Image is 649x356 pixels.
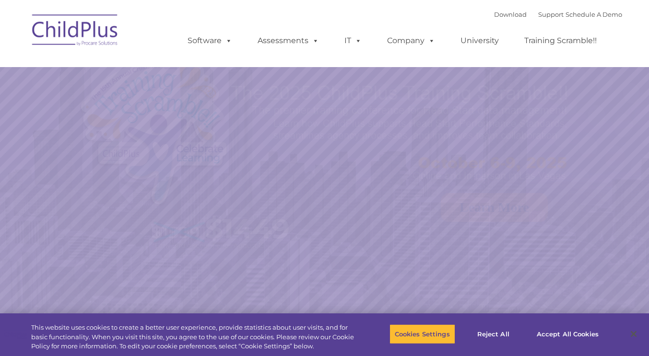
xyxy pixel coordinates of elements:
div: This website uses cookies to create a better user experience, provide statistics about user visit... [31,323,357,351]
a: Assessments [248,31,329,50]
a: University [451,31,508,50]
img: ChildPlus by Procare Solutions [27,8,123,56]
a: Schedule A Demo [566,11,622,18]
a: Training Scramble!! [515,31,606,50]
a: Download [494,11,527,18]
a: Company [378,31,445,50]
a: IT [335,31,371,50]
font: | [494,11,622,18]
button: Accept All Cookies [531,324,604,344]
a: Learn More [441,193,548,222]
a: Software [178,31,242,50]
a: Support [538,11,564,18]
button: Reject All [463,324,523,344]
button: Close [623,323,644,345]
button: Cookies Settings [389,324,455,344]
